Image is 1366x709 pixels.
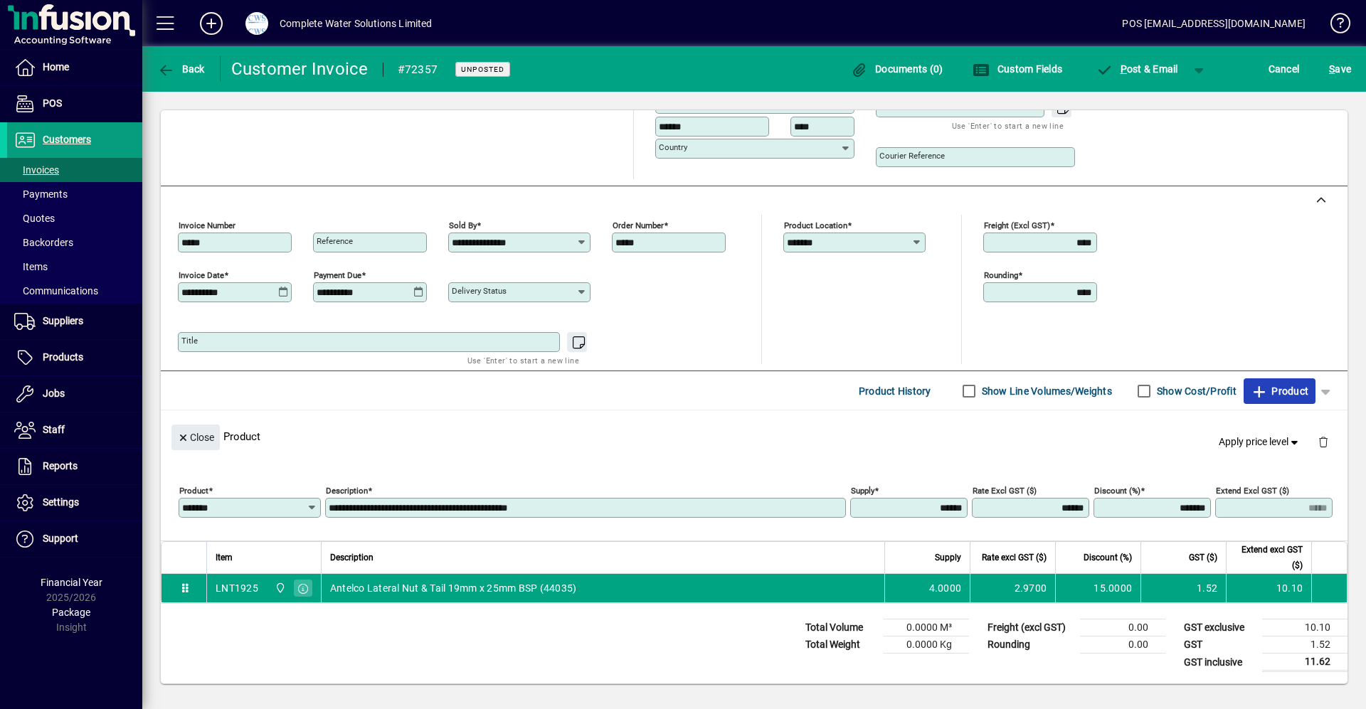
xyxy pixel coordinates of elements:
span: Cancel [1269,58,1300,80]
span: Support [43,533,78,544]
mat-label: Product location [784,220,847,230]
td: GST inclusive [1177,654,1262,671]
mat-label: Extend excl GST ($) [1216,486,1289,496]
a: Jobs [7,376,142,412]
span: ave [1329,58,1351,80]
span: Home [43,61,69,73]
mat-label: Title [181,336,198,346]
span: 4.0000 [929,581,962,595]
span: POS [43,97,62,109]
span: Invoices [14,164,59,176]
span: Antelco Lateral Nut & Tail 19mm x 25mm BSP (44035) [330,581,577,595]
td: 0.0000 Kg [884,636,969,654]
button: Custom Fields [969,56,1066,82]
button: Documents (0) [847,56,947,82]
span: Motueka [271,580,287,596]
a: Reports [7,449,142,484]
div: #72357 [398,58,438,81]
app-page-header-button: Close [168,430,223,443]
td: GST exclusive [1177,619,1262,636]
a: POS [7,86,142,122]
td: Total Volume [798,619,884,636]
mat-label: Freight (excl GST) [984,220,1050,230]
div: LNT1925 [216,581,258,595]
mat-hint: Use 'Enter' to start a new line [952,117,1064,134]
a: Home [7,50,142,85]
label: Show Line Volumes/Weights [979,384,1112,398]
td: 15.0000 [1055,574,1140,602]
span: Customers [43,134,91,145]
td: 11.62 [1262,654,1348,671]
a: Payments [7,182,142,206]
span: P [1121,63,1127,75]
button: Post & Email [1089,56,1185,82]
a: Knowledge Base [1320,3,1348,49]
span: Product [1251,380,1308,403]
span: Extend excl GST ($) [1235,542,1303,573]
span: Backorders [14,237,73,248]
td: 1.52 [1262,636,1348,654]
span: Description [330,550,374,565]
button: Save [1325,56,1355,82]
span: S [1329,63,1335,75]
button: Product History [853,378,937,404]
div: Customer Invoice [231,58,369,80]
mat-label: Courier Reference [879,151,945,161]
button: Cancel [1265,56,1303,82]
a: Suppliers [7,304,142,339]
span: Close [177,426,214,449]
button: Product [1244,378,1315,404]
button: Add [189,11,234,36]
mat-label: Invoice date [179,270,224,280]
mat-label: Description [326,486,368,496]
app-page-header-button: Delete [1306,435,1340,448]
td: 10.10 [1262,619,1348,636]
span: Apply price level [1219,435,1301,449]
button: Apply price level [1213,430,1307,455]
td: Rounding [980,636,1080,654]
button: Profile [234,11,280,36]
app-page-header-button: Back [142,56,221,82]
span: Items [14,261,48,272]
button: Close [171,425,220,450]
span: Reports [43,460,78,471]
span: Products [43,351,83,363]
mat-label: Invoice number [179,220,235,230]
mat-label: Discount (%) [1094,486,1140,496]
span: Quotes [14,213,55,224]
td: Total Weight [798,636,884,654]
mat-label: Country [659,142,687,152]
span: Suppliers [43,315,83,326]
td: 1.52 [1140,574,1226,602]
a: Settings [7,485,142,521]
mat-label: Delivery status [452,286,507,296]
mat-hint: Use 'Enter' to start a new line [467,352,579,368]
span: Custom Fields [973,63,1062,75]
mat-label: Order number [613,220,664,230]
span: Rate excl GST ($) [982,550,1047,565]
td: GST [1177,636,1262,654]
div: POS [EMAIL_ADDRESS][DOMAIN_NAME] [1122,12,1306,35]
a: Staff [7,412,142,448]
span: Item [216,550,233,565]
a: Quotes [7,206,142,230]
span: Supply [935,550,961,565]
span: Communications [14,285,98,297]
span: GST ($) [1189,550,1217,565]
a: Support [7,521,142,557]
mat-label: Payment due [314,270,361,280]
a: Products [7,340,142,375]
span: Documents (0) [851,63,943,75]
span: Product History [859,380,931,403]
span: Staff [43,424,65,435]
td: 0.00 [1080,636,1165,654]
a: Backorders [7,230,142,255]
span: Settings [43,496,79,508]
div: 2.9700 [979,581,1047,595]
td: 0.0000 M³ [884,619,969,636]
mat-label: Rounding [984,270,1018,280]
a: Communications [7,279,142,303]
mat-label: Reference [317,236,353,246]
td: 10.10 [1226,574,1311,602]
span: Discount (%) [1084,550,1132,565]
